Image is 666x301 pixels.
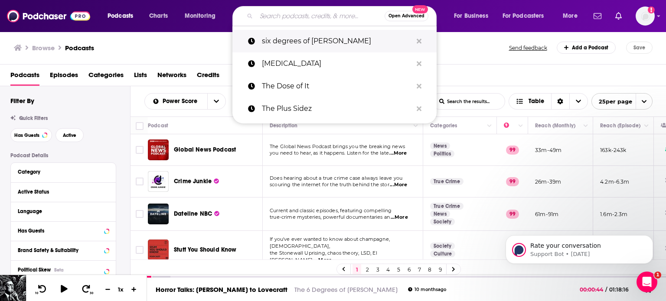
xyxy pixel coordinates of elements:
a: six degrees of [PERSON_NAME] [232,30,437,52]
div: Reach (Monthly) [535,120,575,131]
h2: Choose View [509,93,588,110]
svg: Add a profile image [648,6,655,13]
a: Podcasts [65,44,94,52]
a: Add a Podcast [557,42,616,54]
button: Category [18,166,109,177]
span: Quick Filters [19,115,48,121]
a: Horror Talks: [PERSON_NAME] to Lovecraft [156,285,287,294]
div: Search podcasts, credits, & more... [241,6,445,26]
a: Stuff You Should Know [174,246,237,254]
a: Charts [144,9,173,23]
span: Crime Junkie [174,178,212,185]
span: 30 [90,291,93,295]
span: Active [63,133,76,138]
span: 00:00:44 [580,286,605,293]
button: Column Actions [411,121,421,131]
span: Political Skew [18,267,51,273]
div: Category [18,169,103,175]
a: 3 [373,264,382,275]
button: open menu [179,9,227,23]
h2: Choose List sort [144,93,226,110]
p: 99 [506,146,519,154]
button: open menu [591,93,653,110]
div: Sort Direction [551,94,569,109]
span: Podcasts [10,68,39,86]
button: Save [626,42,653,54]
span: Current and classic episodes, featuring compelling [270,207,392,214]
iframe: Intercom notifications message [493,217,666,278]
button: Has Guests [18,225,109,236]
a: Society [430,218,455,225]
span: ...More [391,214,408,221]
a: Culture [430,250,455,257]
span: true-crime mysteries, powerful documentaries an [270,214,390,220]
a: Crime Junkie [148,171,169,192]
span: / [605,286,607,293]
p: Podcast Details [10,152,116,159]
div: 1 x [114,286,128,293]
a: News [430,142,450,149]
button: Language [18,206,109,217]
button: open menu [557,9,588,23]
div: Power Score [504,120,516,131]
span: Does hearing about a true crime case always leave you [270,175,402,181]
span: Podcasts [108,10,133,22]
button: open menu [207,94,225,109]
button: Column Actions [516,121,526,131]
span: If you've ever wanted to know about champagne, [DEMOGRAPHIC_DATA], [270,236,390,249]
button: open menu [101,9,144,23]
img: Podchaser - Follow, Share and Rate Podcasts [7,8,90,24]
a: Lists [134,68,147,86]
a: Episodes [50,68,78,86]
span: scouring the internet for the truth behind the stor [270,181,389,188]
a: Show notifications dropdown [612,9,625,23]
a: Politics [430,150,454,157]
p: The Dose of It [262,75,412,97]
iframe: Intercom live chat [637,272,657,292]
input: Search podcasts, credits, & more... [256,9,385,23]
div: Categories [430,120,457,131]
div: 10 months ago [408,287,446,292]
div: Language [18,208,103,214]
a: Credits [197,68,219,86]
button: Active [55,128,84,142]
span: Logged in as N0elleB7 [636,6,655,26]
a: 2 [363,264,372,275]
span: Dateline NBC [174,210,212,217]
span: The Global News Podcast brings you the breaking news [270,143,405,149]
a: Categories [88,68,124,86]
a: Global News Podcast [148,139,169,160]
a: 8 [425,264,434,275]
span: you need to hear, as it happens. Listen for the late [270,150,389,156]
span: New [412,5,428,13]
a: News [430,210,450,217]
button: 30 [78,284,95,295]
a: 5 [394,264,403,275]
button: Show profile menu [636,6,655,26]
span: 1 [654,272,661,278]
img: Dateline NBC [148,204,169,224]
a: Show notifications dropdown [590,9,605,23]
a: [MEDICAL_DATA] [232,52,437,75]
p: 4.2m-6.3m [600,178,630,185]
button: Open AdvancedNew [385,11,428,21]
a: 1 [353,264,361,275]
span: 01:18:16 [607,286,637,293]
button: Political SkewBeta [18,264,109,275]
a: Society [430,243,455,249]
a: Brand Safety & Suitability [18,245,109,256]
span: For Business [454,10,488,22]
a: The 6 Degrees of [PERSON_NAME] [294,285,398,294]
span: the Stonewall Uprising, chaos theory, LSD, El [PERSON_NAME], [270,250,377,263]
span: ...More [389,150,407,157]
button: Column Actions [581,121,591,131]
p: 26m-39m [535,178,561,185]
button: Active Status [18,186,109,197]
a: Global News Podcast [174,146,236,154]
